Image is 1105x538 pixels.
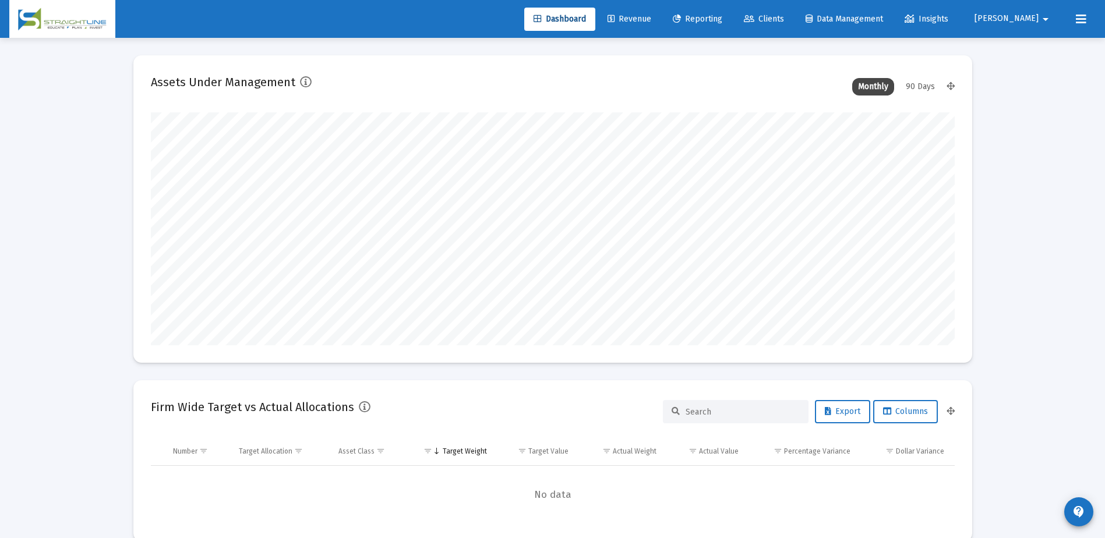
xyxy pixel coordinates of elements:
span: Reporting [673,14,722,24]
span: No data [151,489,955,501]
h2: Assets Under Management [151,73,295,91]
td: Column Actual Weight [577,437,664,465]
span: Insights [905,14,948,24]
div: Target Weight [443,447,487,456]
span: Show filter options for column 'Actual Weight' [602,447,611,455]
button: Columns [873,400,938,423]
a: Data Management [796,8,892,31]
span: Show filter options for column 'Target Allocation' [294,447,303,455]
h2: Firm Wide Target vs Actual Allocations [151,398,354,416]
div: Monthly [852,78,894,95]
span: Show filter options for column 'Target Weight' [423,447,432,455]
span: Columns [883,406,928,416]
div: Number [173,447,197,456]
button: [PERSON_NAME] [961,7,1067,30]
div: Target Allocation [239,447,292,456]
mat-icon: contact_support [1072,505,1086,519]
div: 90 Days [900,78,941,95]
mat-icon: arrow_drop_down [1039,8,1053,31]
td: Column Percentage Variance [747,437,859,465]
a: Clients [735,8,793,31]
span: Show filter options for column 'Number' [199,447,208,455]
div: Percentage Variance [784,447,850,456]
span: Data Management [806,14,883,24]
div: Actual Weight [613,447,656,456]
span: Dashboard [534,14,586,24]
span: Show filter options for column 'Percentage Variance' [774,447,782,455]
td: Column Number [165,437,231,465]
span: Revenue [608,14,651,24]
input: Search [686,407,800,417]
td: Column Actual Value [665,437,747,465]
span: Show filter options for column 'Asset Class' [376,447,385,455]
span: Clients [744,14,784,24]
a: Revenue [598,8,661,31]
td: Column Target Weight [408,437,495,465]
span: Show filter options for column 'Dollar Variance' [885,447,894,455]
td: Column Dollar Variance [859,437,954,465]
span: Export [825,406,860,416]
td: Column Asset Class [330,437,408,465]
span: [PERSON_NAME] [975,14,1039,24]
div: Data grid [151,437,955,524]
a: Insights [895,8,958,31]
div: Target Value [528,447,569,456]
td: Column Target Value [495,437,577,465]
a: Dashboard [524,8,595,31]
div: Dollar Variance [896,447,944,456]
div: Actual Value [699,447,739,456]
td: Column Target Allocation [231,437,330,465]
img: Dashboard [18,8,107,31]
span: Show filter options for column 'Target Value' [518,447,527,455]
div: Asset Class [338,447,375,456]
button: Export [815,400,870,423]
span: Show filter options for column 'Actual Value' [689,447,697,455]
a: Reporting [663,8,732,31]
